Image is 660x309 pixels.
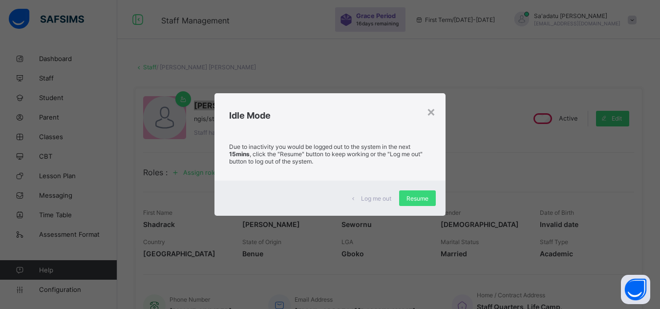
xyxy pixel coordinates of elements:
h2: Idle Mode [229,110,431,121]
span: Resume [406,195,428,202]
strong: 15mins [229,150,250,158]
span: Log me out [361,195,391,202]
button: Open asap [621,275,650,304]
div: × [426,103,436,120]
p: Due to inactivity you would be logged out to the system in the next , click the "Resume" button t... [229,143,431,165]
